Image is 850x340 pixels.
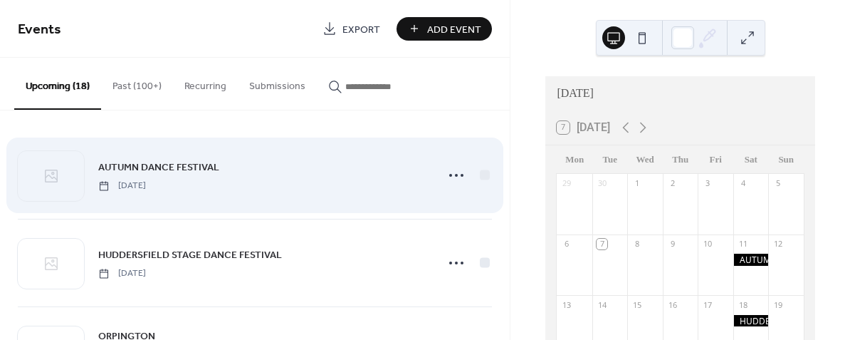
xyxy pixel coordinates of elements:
button: Submissions [238,58,317,108]
div: 18 [738,299,748,310]
div: 6 [561,239,572,249]
div: 19 [772,299,783,310]
div: 2 [667,178,678,189]
div: Wed [627,145,663,174]
button: Past (100+) [101,58,173,108]
a: HUDDERSFIELD STAGE DANCE FESTIVAL [98,247,282,263]
div: 30 [597,178,607,189]
div: Mon [557,145,592,174]
div: 8 [631,239,642,249]
div: 5 [772,178,783,189]
div: 11 [738,239,748,249]
div: 15 [631,299,642,310]
div: 1 [631,178,642,189]
span: Export [342,22,380,37]
div: 29 [561,178,572,189]
a: AUTUMN DANCE FESTIVAL [98,159,219,175]
button: Upcoming (18) [14,58,101,110]
a: Export [312,17,391,41]
div: HUDDERSFIELD STAGE DANCE FESTIVAL [733,315,769,327]
div: 7 [597,239,607,249]
div: 13 [561,299,572,310]
div: AUTUMN DANCE FESTIVAL [733,254,769,266]
div: 9 [667,239,678,249]
div: 14 [597,299,607,310]
button: Recurring [173,58,238,108]
span: HUDDERSFIELD STAGE DANCE FESTIVAL [98,248,282,263]
div: 16 [667,299,678,310]
div: 10 [702,239,713,249]
span: [DATE] [98,267,146,280]
div: Thu [663,145,698,174]
div: Tue [592,145,628,174]
div: 4 [738,178,748,189]
div: Sat [733,145,769,174]
button: Add Event [397,17,492,41]
div: 3 [702,178,713,189]
div: Fri [698,145,733,174]
div: Sun [768,145,804,174]
span: AUTUMN DANCE FESTIVAL [98,160,219,175]
div: 12 [772,239,783,249]
span: [DATE] [98,180,146,192]
div: 17 [702,299,713,310]
span: Add Event [427,22,481,37]
div: [DATE] [545,76,815,110]
span: Events [18,16,61,43]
